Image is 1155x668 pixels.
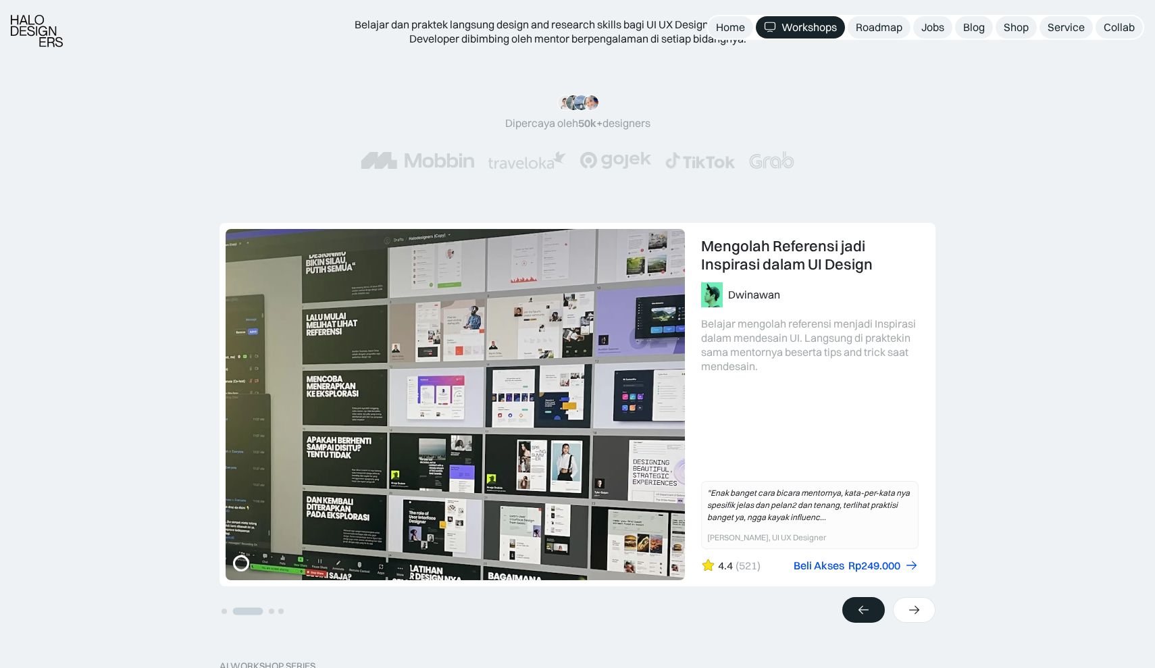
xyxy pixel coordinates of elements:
button: Go to slide 4 [278,609,284,614]
a: Jobs [913,16,952,38]
div: 4.4 [718,559,733,573]
div: Home [716,20,745,34]
button: Go to slide 2 [233,608,263,615]
div: Service [1048,20,1085,34]
div: Jobs [921,20,944,34]
ul: Select a slide to show [220,605,286,616]
div: Belajar dan praktek langsung design and research skills bagi UI UX Designer, Researcher, dan Deve... [334,18,821,46]
div: 2 of 4 [220,223,935,586]
div: (521) [736,559,761,573]
span: 50k+ [578,116,602,130]
a: Beli AksesRp249.000 [794,559,919,573]
a: Service [1039,16,1093,38]
button: Go to slide 3 [269,609,274,614]
a: Blog [955,16,993,38]
button: Go to slide 1 [222,609,227,614]
div: Beli Akses [794,559,844,573]
div: Shop [1004,20,1029,34]
a: Workshops [756,16,845,38]
div: Rp249.000 [848,559,900,573]
div: Roadmap [856,20,902,34]
div: Workshops [781,20,837,34]
a: Collab [1096,16,1143,38]
a: Shop [996,16,1037,38]
div: Blog [963,20,985,34]
div: Dipercaya oleh designers [505,116,650,130]
a: Home [708,16,753,38]
div: Collab [1104,20,1135,34]
a: Roadmap [848,16,910,38]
